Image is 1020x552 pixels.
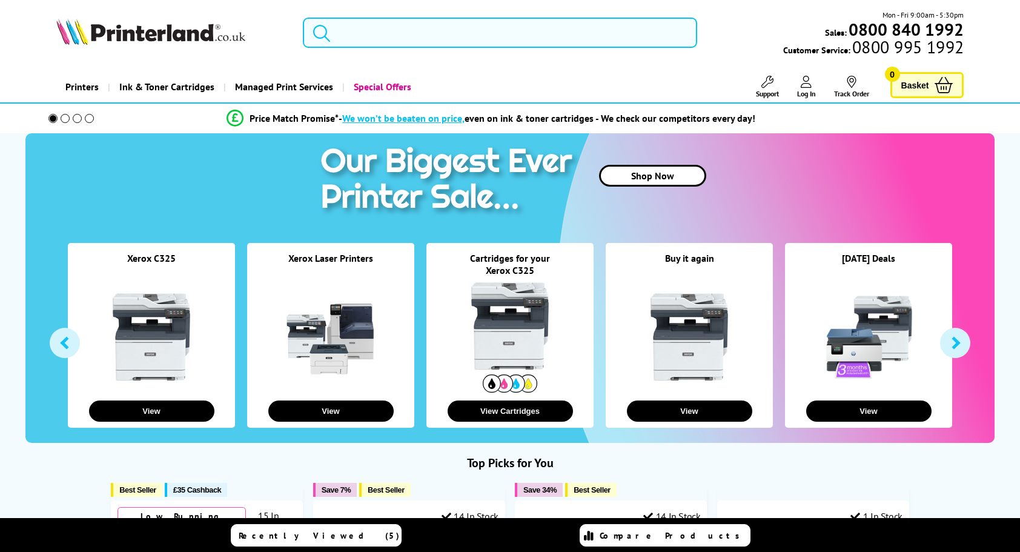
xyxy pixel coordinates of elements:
[901,77,929,93] span: Basket
[359,483,411,497] button: Best Seller
[448,401,573,422] button: View Cartridges
[574,485,611,494] span: Best Seller
[885,67,900,82] span: 0
[127,252,176,264] a: Xerox C325
[342,71,420,102] a: Special Offers
[56,18,288,47] a: Printerland Logo
[119,485,156,494] span: Best Seller
[165,483,227,497] button: £35 Cashback
[850,41,964,53] span: 0800 995 1992
[426,252,594,264] div: Cartridges for your
[850,510,902,522] div: 1 In Stock
[442,510,498,522] div: 14 In Stock
[31,108,950,129] li: modal_Promise
[56,71,108,102] a: Printers
[806,401,932,422] button: View
[250,112,339,124] span: Price Match Promise*
[231,524,402,547] a: Recently Viewed (5)
[580,524,750,547] a: Compare Products
[111,483,162,497] button: Best Seller
[173,485,221,494] span: £35 Cashback
[322,485,351,494] span: Save 7%
[600,530,746,541] span: Compare Products
[825,27,847,38] span: Sales:
[342,112,465,124] span: We won’t be beaten on price,
[599,165,706,187] a: Shop Now
[339,112,755,124] div: - even on ink & toner cartridges - We check our competitors every day!
[239,530,400,541] span: Recently Viewed (5)
[314,133,585,228] img: printer sale
[883,9,964,21] span: Mon - Fri 9:00am - 5:30pm
[797,76,816,98] a: Log In
[627,401,752,422] button: View
[224,71,342,102] a: Managed Print Services
[849,18,964,41] b: 0800 840 1992
[523,485,557,494] span: Save 34%
[847,24,964,35] a: 0800 840 1992
[288,252,373,264] a: Xerox Laser Printers
[89,401,214,422] button: View
[56,18,245,45] img: Printerland Logo
[268,401,394,422] button: View
[118,507,246,536] div: Low Running Costs
[797,89,816,98] span: Log In
[785,252,952,279] div: [DATE] Deals
[834,76,869,98] a: Track Order
[565,483,617,497] button: Best Seller
[515,483,563,497] button: Save 34%
[665,252,714,264] a: Buy it again
[756,76,779,98] a: Support
[313,483,357,497] button: Save 7%
[486,264,534,276] a: Xerox C325
[890,72,964,98] a: Basket 0
[643,510,700,522] div: 14 In Stock
[108,71,224,102] a: Ink & Toner Cartridges
[119,71,214,102] span: Ink & Toner Cartridges
[368,485,405,494] span: Best Seller
[783,41,964,56] span: Customer Service:
[756,89,779,98] span: Support
[246,510,297,534] div: 15 In Stock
